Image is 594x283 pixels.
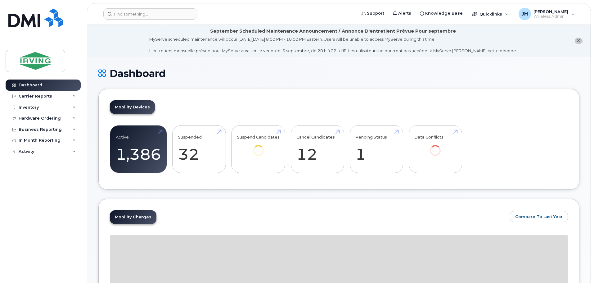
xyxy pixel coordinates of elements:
a: Pending Status 1 [355,129,397,170]
a: Mobility Charges [110,210,156,224]
a: Cancel Candidates 12 [296,129,338,170]
div: September Scheduled Maintenance Announcement / Annonce D'entretient Prévue Pour septembre [210,28,456,34]
a: Suspended 32 [178,129,220,170]
h1: Dashboard [98,68,579,79]
button: Compare To Last Year [510,211,568,222]
a: Active 1,386 [116,129,161,170]
button: close notification [575,38,583,44]
div: MyServe scheduled maintenance will occur [DATE][DATE] 8:00 PM - 10:00 PM Eastern. Users will be u... [149,36,517,54]
span: Compare To Last Year [515,214,563,220]
a: Mobility Devices [110,100,155,114]
a: Suspend Candidates [237,129,280,164]
a: Data Conflicts [414,129,456,164]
